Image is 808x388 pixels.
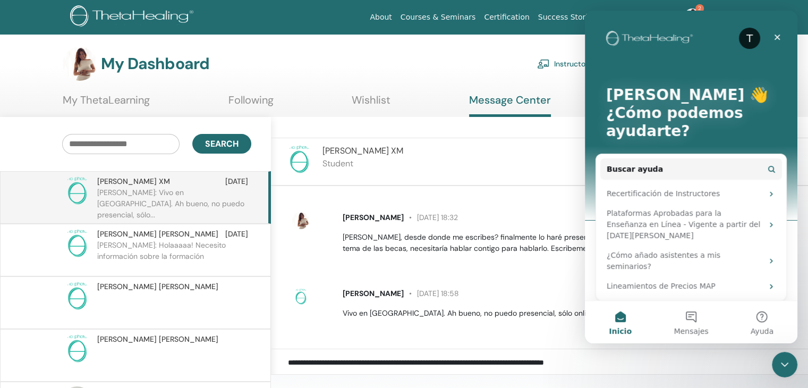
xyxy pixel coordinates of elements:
a: Wishlist [352,94,390,114]
img: no-photo.png [292,288,309,305]
a: Following [228,94,274,114]
span: [PERSON_NAME] [PERSON_NAME] [97,334,218,345]
a: Store [647,7,675,27]
a: Message Center [469,94,551,117]
span: [PERSON_NAME] XM [322,145,403,156]
a: Success Stories [534,7,600,27]
img: default.jpg [684,9,701,26]
img: default.jpg [292,212,309,229]
a: About [365,7,396,27]
a: Certification [480,7,533,27]
a: Courses & Seminars [396,7,480,27]
span: [PERSON_NAME] [PERSON_NAME] [97,229,218,240]
img: no-photo.png [62,229,92,258]
a: Instructor Dashboard [537,52,628,75]
button: Search [192,134,251,154]
span: [PERSON_NAME] [PERSON_NAME] [97,281,218,292]
span: 2 [695,4,704,13]
span: [PERSON_NAME] [343,289,404,298]
p: [PERSON_NAME], desde donde me escribes? finalmente lo haré presencial en [GEOGRAPHIC_DATA], de do... [343,232,796,254]
span: Search [205,138,239,149]
img: default.jpg [63,47,97,81]
a: Resources [600,7,647,27]
span: [DATE] [225,229,248,240]
img: no-photo.png [62,334,92,364]
span: [DATE] 18:32 [404,213,458,222]
span: [DATE] 18:58 [404,289,459,298]
a: My ThetaLearning [63,94,150,114]
h3: My Dashboard [101,54,209,73]
iframe: Intercom live chat [585,11,797,343]
p: [PERSON_NAME]: Vivo en [GEOGRAPHIC_DATA]. Ah bueno, no puedo presencial, sólo... [97,187,251,219]
iframe: Intercom live chat [772,352,797,377]
img: no-photo.png [62,176,92,206]
img: chalkboard-teacher.svg [537,59,550,69]
img: logo.png [70,5,197,29]
p: Student [322,157,403,170]
img: no-photo.png [62,281,92,311]
p: Vivo en [GEOGRAPHIC_DATA]. Ah bueno, no puedo presencial, sólo online. [343,308,796,319]
img: no-photo.png [284,145,314,174]
span: [PERSON_NAME] XM [97,176,170,187]
span: [DATE] [225,176,248,187]
span: [PERSON_NAME] [343,213,404,222]
p: [PERSON_NAME]: Holaaaaa! Necesito información sobre la formación [97,240,251,272]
